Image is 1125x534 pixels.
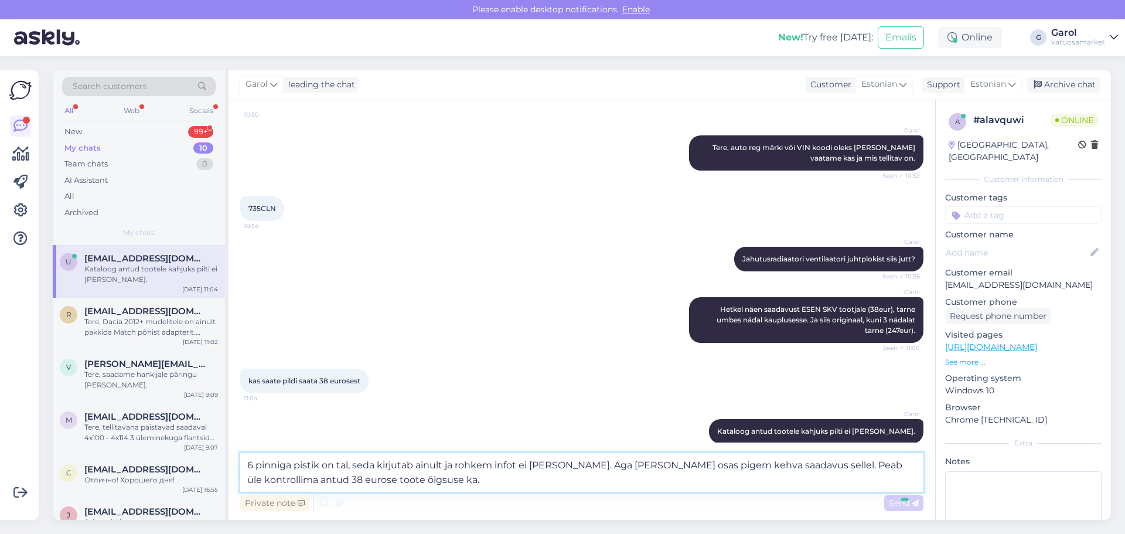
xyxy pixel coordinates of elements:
span: Search customers [73,80,147,93]
span: Seen ✓ 10:56 [876,272,920,281]
div: leading the chat [284,79,355,91]
span: Estonian [970,78,1006,91]
div: Customer [806,79,851,91]
a: [URL][DOMAIN_NAME] [945,342,1037,352]
span: Hetkel näen saadavust ESEN SKV tootjale (38eur), tarne umbes nädal kauplusesse. Ja siis originaal... [717,305,917,335]
p: Notes [945,455,1102,468]
p: See more ... [945,357,1102,368]
div: Request phone number [945,308,1051,324]
b: New! [778,32,803,43]
span: 10:50 [244,110,288,119]
p: [EMAIL_ADDRESS][DOMAIN_NAME] [945,279,1102,291]
div: Customer information [945,174,1102,185]
p: Customer email [945,267,1102,279]
span: Garol [876,288,920,297]
div: Web [121,103,142,118]
span: martensink@gmail.com [84,411,206,422]
div: 99+ [188,126,213,138]
span: Jahutusradiaatori ventilaatori juhtplokist siis jutt? [742,254,915,263]
p: Windows 10 [945,385,1102,397]
div: # alavquwi [973,113,1051,127]
span: ruve@live.com [84,306,206,317]
div: 0 [196,158,213,170]
div: varuosamarket [1051,38,1105,47]
div: Socials [187,103,216,118]
span: Online [1051,114,1098,127]
div: Extra [945,438,1102,448]
span: Garol [876,410,920,419]
input: Add name [946,246,1088,259]
div: [DATE] 11:02 [183,338,218,346]
div: Tere, tellitavana paistavad saadaval 4x100 - 4x114.3 üleminekuga flantsid hetkel ainult. [84,422,218,443]
span: Estonian [861,78,897,91]
span: uudeltpeep@gmail.com [84,253,206,264]
span: u [66,257,71,266]
span: V [66,363,71,372]
div: Try free [DATE]: [778,30,873,45]
span: a [955,117,960,126]
div: My chats [64,142,101,154]
span: Garol [246,78,268,91]
img: Askly Logo [9,79,32,101]
p: Customer name [945,229,1102,241]
span: Kataloog antud tootele kahjuks pilti ei [PERSON_NAME]. [717,427,915,436]
div: Archived [64,207,98,219]
div: Tere, Dacia 2012+ mudelitele on ainult pakkida Match põhist adapterit. Ühildub siis Match seadmet... [84,317,218,338]
span: kas saate pildi saata 38 eurosest [248,376,360,385]
div: [DATE] 11:04 [182,285,218,294]
div: Kataloog antud tootele kahjuks pilti ei [PERSON_NAME]. [84,264,218,285]
div: Selge, aitäh [84,517,218,528]
span: 735CLN [248,204,276,213]
p: Visited pages [945,329,1102,341]
span: C [66,468,71,477]
span: Enable [619,4,653,15]
div: 10 [193,142,213,154]
span: Garol [876,237,920,246]
span: My chats [123,227,155,238]
p: Operating system [945,372,1102,385]
div: Support [922,79,960,91]
div: Garol [1051,28,1105,38]
div: G [1030,29,1046,46]
span: m [66,416,72,424]
div: New [64,126,82,138]
div: [DATE] 16:55 [182,485,218,494]
span: Seen ✓ 11:00 [876,343,920,352]
div: [GEOGRAPHIC_DATA], [GEOGRAPHIC_DATA] [949,139,1078,164]
div: Archive chat [1027,77,1100,93]
div: All [64,191,74,202]
div: Online [938,27,1002,48]
span: 11:04 [244,394,288,403]
div: Tere, saadame hankijale päringu [PERSON_NAME]. [84,369,218,390]
div: Отлично! Хорошего дня! [84,475,218,485]
span: r [66,310,71,319]
span: janeniklus13@gmail.com [84,506,206,517]
span: 10:54 [244,222,288,230]
span: j [67,511,70,519]
span: Vallo.nolvak1983@gmail.com [84,359,206,369]
input: Add a tag [945,206,1102,224]
div: AI Assistant [64,175,108,186]
div: [DATE] 9:09 [184,390,218,399]
p: Customer phone [945,296,1102,308]
p: Chrome [TECHNICAL_ID] [945,414,1102,426]
span: Tere, auto reg märki või VIN koodi oleks [PERSON_NAME] vaatame kas ja mis tellitav on. [712,143,917,162]
button: Emails [878,26,924,49]
span: Ckakuntanya@gmail.com [84,464,206,475]
div: [DATE] 9:07 [184,443,218,452]
a: Garolvaruosamarket [1051,28,1118,47]
div: Team chats [64,158,108,170]
p: Browser [945,402,1102,414]
span: Garol [876,126,920,135]
div: All [62,103,76,118]
span: Seen ✓ 10:53 [876,171,920,180]
p: Customer tags [945,192,1102,204]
